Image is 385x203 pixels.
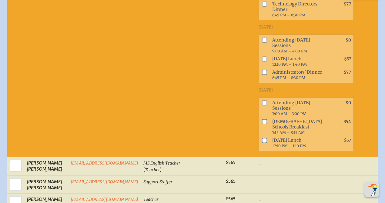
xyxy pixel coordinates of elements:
[346,100,351,105] span: $0
[143,161,180,166] span: MS English Teacher
[270,36,327,55] span: Attending [DATE] Sessions
[71,179,139,185] a: [EMAIL_ADDRESS][DOMAIN_NAME]
[226,179,236,184] span: $565
[364,182,379,197] button: Scroll Top
[270,136,327,150] span: [DATE] Lunch
[226,160,236,165] span: $565
[259,196,354,202] p: ...
[270,68,327,82] span: Administrators' Dinner
[25,157,68,176] td: [PERSON_NAME] [PERSON_NAME]
[259,160,354,166] p: ...
[272,49,307,53] span: 9:00 AM – 4:00 PM
[143,179,172,185] span: Support Staffer
[344,2,351,7] span: $77
[344,138,351,143] span: $57
[270,55,327,68] span: [DATE] Lunch
[143,197,159,202] span: Teacher
[71,161,139,166] a: [EMAIL_ADDRESS][DOMAIN_NAME]
[259,25,273,30] span: [DATE]
[270,99,327,118] span: Attending [DATE] Sessions
[226,196,236,201] span: $565
[272,111,306,116] span: 7:00 AM – 3:00 PM
[272,75,305,80] span: 6:45 PM – 8:30 PM
[25,176,68,193] td: [PERSON_NAME] [PERSON_NAME]
[272,144,306,148] span: 12:10 PM – 1:10 PM
[259,178,354,185] p: ...
[145,167,160,172] span: Teacher
[143,166,145,172] span: (
[272,130,305,135] span: 7:15 AM – 8:15 AM
[366,184,378,196] img: To the top
[344,70,351,75] span: $77
[272,62,307,67] span: 12:10 PM – 1:40 PM
[259,88,273,93] span: [DATE]
[346,38,351,43] span: $0
[272,13,305,17] span: 6:45 PM – 8:30 PM
[344,56,351,62] span: $57
[270,118,327,136] span: [DEMOGRAPHIC_DATA] Schools Breakfast
[343,119,351,124] span: $54
[71,197,139,202] a: [EMAIL_ADDRESS][DOMAIN_NAME]
[160,166,162,172] span: )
